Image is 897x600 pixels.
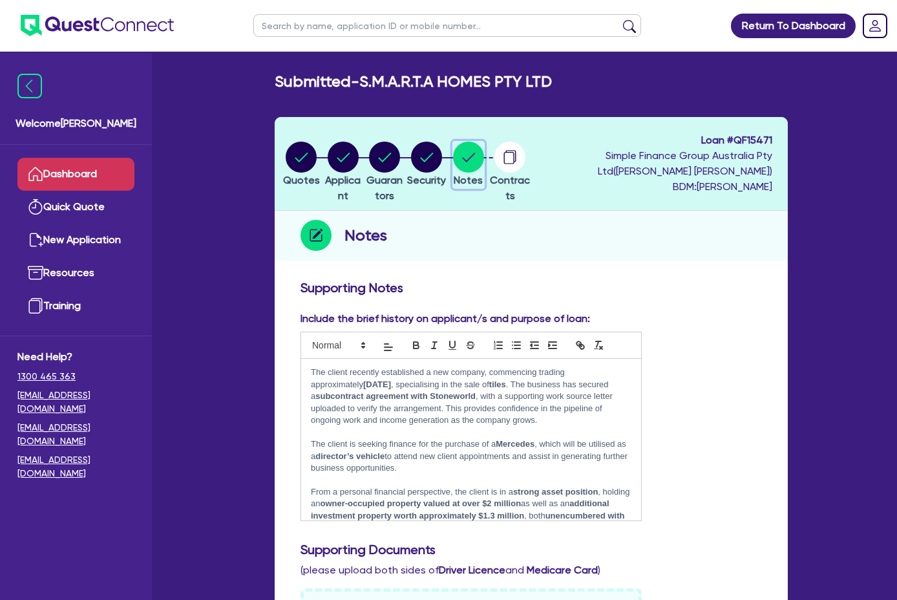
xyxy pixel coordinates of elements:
[513,487,598,497] strong: strong asset position
[282,141,321,189] button: Quotes
[489,141,531,204] button: Contracts
[490,174,530,202] span: Contracts
[301,220,332,251] img: step-icon
[17,158,134,191] a: Dashboard
[454,174,483,186] span: Notes
[301,564,600,576] span: (please upload both sides of and )
[17,257,134,290] a: Resources
[17,349,134,365] span: Need Help?
[253,14,641,37] input: Search by name, application ID or mobile number...
[496,439,534,449] strong: Mercedes
[21,15,174,36] img: quest-connect-logo-blue
[301,311,590,327] label: Include the brief history on applicant/s and purpose of loan:
[325,174,361,202] span: Applicant
[407,174,446,186] span: Security
[28,265,43,281] img: resources
[439,564,505,576] b: Driver Licence
[17,224,134,257] a: New Application
[315,451,385,461] strong: director’s vehicle
[311,367,631,426] p: The client recently established a new company, commencing trading approximately , specialising in...
[527,564,598,576] b: Medicare Card
[283,174,320,186] span: Quotes
[311,438,631,474] p: The client is seeking finance for the purchase of a , which will be utilised as a to attend new c...
[731,14,856,38] a: Return To Dashboard
[534,133,772,148] span: Loan # QF15471
[17,389,134,416] a: [EMAIL_ADDRESS][DOMAIN_NAME]
[17,191,134,224] a: Quick Quote
[315,391,476,401] strong: subcontract agreement with Stoneworld
[17,421,134,448] a: [EMAIL_ADDRESS][DOMAIN_NAME]
[344,224,387,247] h2: Notes
[534,179,772,195] span: BDM: [PERSON_NAME]
[598,149,772,177] span: Simple Finance Group Australia Pty Ltd ( [PERSON_NAME] [PERSON_NAME] )
[406,141,447,189] button: Security
[364,141,406,204] button: Guarantors
[28,232,43,248] img: new-application
[301,280,762,295] h3: Supporting Notes
[858,9,892,43] a: Dropdown toggle
[28,298,43,314] img: training
[322,141,364,204] button: Applicant
[452,141,485,189] button: Notes
[366,174,403,202] span: Guarantors
[17,74,42,98] img: icon-menu-close
[275,72,552,91] h2: Submitted - S.M.A.R.T.A HOMES PTY LTD
[311,486,631,546] p: From a personal financial perspective, the client is in a , holding an as well as an , both . Thi...
[363,380,391,389] strong: [DATE]
[311,498,611,520] strong: additional investment property worth approximately $1.3 million
[489,380,506,389] strong: tiles
[17,453,134,480] a: [EMAIL_ADDRESS][DOMAIN_NAME]
[17,371,76,381] tcxspan: Call 1300 465 363 via 3CX
[17,290,134,323] a: Training
[320,498,521,508] strong: owner-occupied property valued at over $2 million
[301,542,762,557] h3: Supporting Documents
[28,199,43,215] img: quick-quote
[16,116,136,131] span: Welcome [PERSON_NAME]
